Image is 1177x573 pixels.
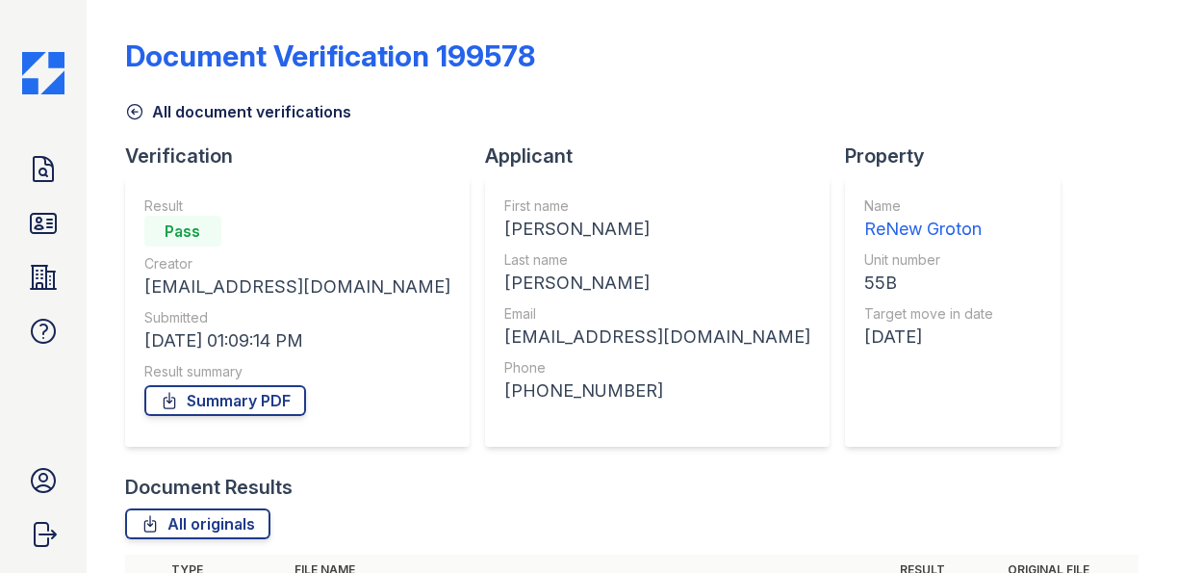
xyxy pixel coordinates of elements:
[144,196,450,216] div: Result
[125,100,351,123] a: All document verifications
[22,52,64,94] img: CE_Icon_Blue-c292c112584629df590d857e76928e9f676e5b41ef8f769ba2f05ee15b207248.png
[144,385,306,416] a: Summary PDF
[504,358,810,378] div: Phone
[864,270,993,297] div: 55B
[845,143,1076,169] div: Property
[144,216,221,247] div: Pass
[864,304,993,324] div: Target move in date
[504,304,810,324] div: Email
[144,308,450,327] div: Submitted
[1096,496,1158,554] iframe: chat widget
[485,143,845,169] div: Applicant
[125,39,535,73] div: Document Verification 199578
[864,216,993,243] div: ReNew Groton
[504,250,810,270] div: Last name
[125,474,293,501] div: Document Results
[504,196,810,216] div: First name
[504,324,810,351] div: [EMAIL_ADDRESS][DOMAIN_NAME]
[864,250,993,270] div: Unit number
[125,143,485,169] div: Verification
[864,196,993,243] a: Name ReNew Groton
[504,270,810,297] div: [PERSON_NAME]
[144,362,450,381] div: Result summary
[144,254,450,273] div: Creator
[504,378,810,404] div: [PHONE_NUMBER]
[864,324,993,351] div: [DATE]
[125,508,270,539] a: All originals
[144,273,450,300] div: [EMAIL_ADDRESS][DOMAIN_NAME]
[504,216,810,243] div: [PERSON_NAME]
[144,327,450,354] div: [DATE] 01:09:14 PM
[864,196,993,216] div: Name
